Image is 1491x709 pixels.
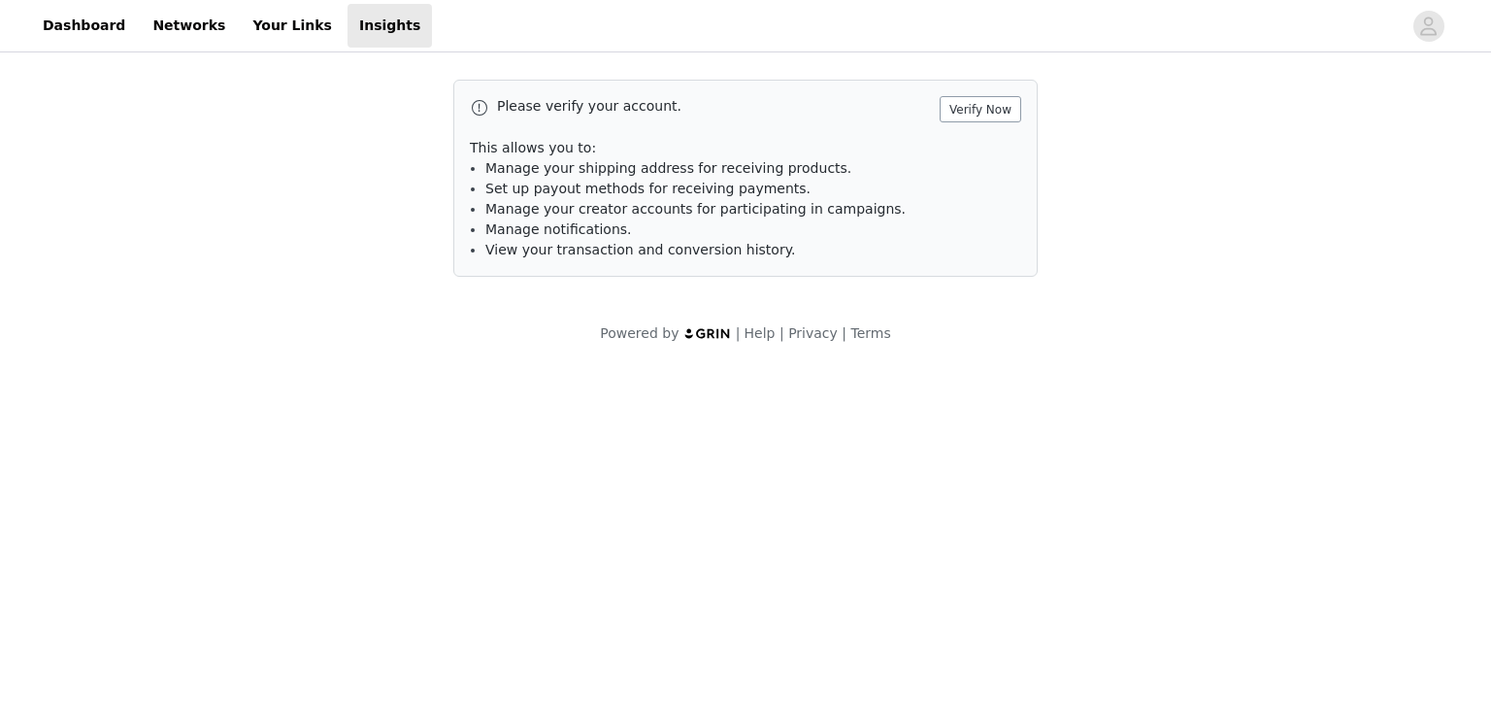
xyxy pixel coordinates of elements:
[1419,11,1438,42] div: avatar
[485,181,811,196] span: Set up payout methods for receiving payments.
[683,327,732,340] img: logo
[736,325,741,341] span: |
[600,325,679,341] span: Powered by
[241,4,344,48] a: Your Links
[470,138,1021,158] p: This allows you to:
[940,96,1021,122] button: Verify Now
[31,4,137,48] a: Dashboard
[850,325,890,341] a: Terms
[779,325,784,341] span: |
[788,325,838,341] a: Privacy
[485,242,795,257] span: View your transaction and conversion history.
[842,325,846,341] span: |
[485,221,632,237] span: Manage notifications.
[745,325,776,341] a: Help
[485,160,851,176] span: Manage your shipping address for receiving products.
[485,201,906,217] span: Manage your creator accounts for participating in campaigns.
[497,96,932,117] p: Please verify your account.
[141,4,237,48] a: Networks
[348,4,432,48] a: Insights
